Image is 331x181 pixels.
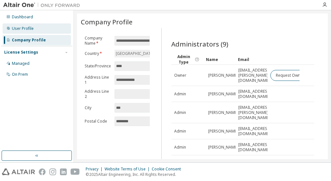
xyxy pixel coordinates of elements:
label: Postal Code [85,119,111,124]
span: Admin [174,91,186,97]
span: [EMAIL_ADDRESS][PERSON_NAME][DOMAIN_NAME] [238,158,271,174]
span: Administrators (9) [171,39,228,48]
label: Company Name [85,36,111,46]
label: Country [85,51,111,56]
img: youtube.svg [71,168,80,175]
div: License Settings [4,50,38,55]
div: Website Terms of Use [105,167,152,172]
label: Address Line 1 [85,75,111,85]
div: On Prem [12,72,28,77]
div: Company Profile [12,38,46,43]
span: [PERSON_NAME] [208,91,238,97]
div: Cookie Consent [152,167,185,172]
span: [EMAIL_ADDRESS][DOMAIN_NAME] [238,142,271,152]
label: Address Line 2 [85,89,111,99]
img: Altair One [3,2,83,8]
div: User Profile [12,26,34,31]
span: Admin [174,129,186,134]
span: Admin [174,110,186,115]
label: City [85,105,111,110]
span: [PERSON_NAME] [208,129,238,134]
span: Admin Type [174,54,193,65]
img: instagram.svg [49,168,56,175]
span: [PERSON_NAME] [208,73,238,78]
span: [PERSON_NAME] [208,145,238,150]
button: Request Owner Change [270,70,325,81]
div: Privacy [86,167,105,172]
label: State/Province [85,64,111,69]
div: Dashboard [12,14,33,20]
img: linkedin.svg [60,168,67,175]
span: Company Profile [81,17,132,26]
span: [PERSON_NAME] [208,110,238,115]
span: Admin [174,145,186,150]
div: [GEOGRAPHIC_DATA] [115,50,156,57]
div: Email [238,54,265,65]
span: Owner [174,73,186,78]
span: [EMAIL_ADDRESS][DOMAIN_NAME] [238,89,271,99]
span: [EMAIL_ADDRESS][DOMAIN_NAME] [238,126,271,136]
p: © 2025 Altair Engineering, Inc. All Rights Reserved. [86,172,185,177]
div: Name [206,54,233,65]
div: Managed [12,61,30,66]
span: [EMAIL_ADDRESS][PERSON_NAME][DOMAIN_NAME] [238,68,271,83]
span: [EMAIL_ADDRESS][PERSON_NAME][DOMAIN_NAME] [238,105,271,120]
img: altair_logo.svg [2,168,35,175]
img: facebook.svg [39,168,46,175]
div: [GEOGRAPHIC_DATA] [115,50,155,57]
